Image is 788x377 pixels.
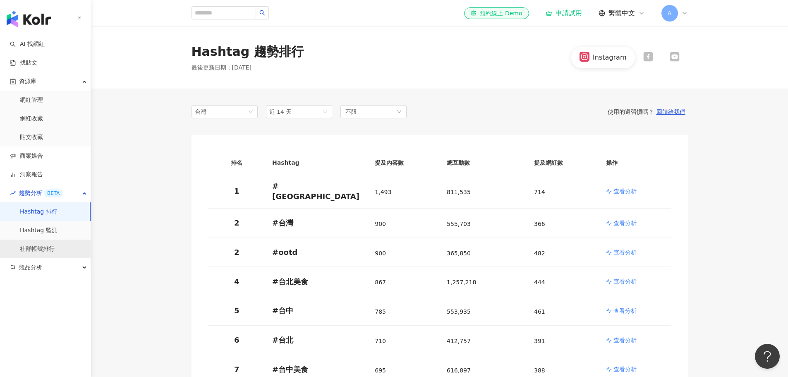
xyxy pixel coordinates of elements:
[613,248,637,257] p: 查看分析
[20,226,57,235] a: Hashtag 監測
[464,7,529,19] a: 預約線上 Demo
[19,184,63,202] span: 趨勢分析
[375,279,386,286] span: 867
[447,189,471,195] span: 811,535
[534,189,545,195] span: 714
[20,245,55,253] a: 社群帳號排行
[272,181,362,202] p: # [GEOGRAPHIC_DATA]
[375,367,386,374] span: 695
[208,151,266,174] th: 排名
[606,187,665,195] a: 查看分析
[19,258,42,277] span: 競品分析
[546,9,582,17] a: 申請試用
[272,305,362,316] p: # 台中
[606,277,665,286] a: 查看分析
[10,190,16,196] span: rise
[259,10,265,16] span: search
[192,43,304,60] div: Hashtag 趨勢排行
[20,115,43,123] a: 網紅收藏
[272,364,362,375] p: # 台中美食
[534,279,545,286] span: 444
[20,96,43,104] a: 網紅管理
[375,221,386,227] span: 900
[407,108,688,115] div: 使用的還習慣嗎？
[368,151,440,174] th: 提及內容數
[447,250,471,257] span: 365,850
[272,218,362,228] p: # 台灣
[613,187,637,195] p: 查看分析
[266,151,368,174] th: Hashtag
[397,109,402,114] span: down
[613,277,637,286] p: 查看分析
[215,218,259,228] p: 2
[606,336,665,344] a: 查看分析
[606,365,665,373] a: 查看分析
[447,338,471,344] span: 412,757
[375,189,391,195] span: 1,493
[215,276,259,287] p: 4
[613,219,637,227] p: 查看分析
[272,276,362,287] p: # 台北美食
[534,250,545,257] span: 482
[534,338,545,344] span: 391
[215,186,259,196] p: 1
[534,221,545,227] span: 366
[215,335,259,345] p: 6
[215,305,259,316] p: 5
[534,367,545,374] span: 388
[447,221,471,227] span: 555,703
[606,219,665,227] a: 查看分析
[608,9,635,18] span: 繁體中文
[19,72,36,91] span: 資源庫
[20,133,43,142] a: 貼文收藏
[613,307,637,315] p: 查看分析
[606,307,665,315] a: 查看分析
[534,308,545,315] span: 461
[593,53,626,62] div: Instagram
[375,338,386,344] span: 710
[447,308,471,315] span: 553,935
[195,106,222,118] div: 台灣
[215,364,259,375] p: 7
[471,9,522,17] div: 預約線上 Demo
[7,11,51,27] img: logo
[215,247,259,257] p: 2
[527,151,599,174] th: 提及網紅數
[269,108,292,115] span: 近 14 天
[375,308,386,315] span: 785
[272,335,362,345] p: # 台北
[375,250,386,257] span: 900
[447,279,476,286] span: 1,257,218
[192,64,304,72] p: 最後更新日期 ： [DATE]
[10,40,45,48] a: searchAI 找網紅
[654,108,688,115] button: 回饋給我們
[345,107,357,116] span: 不限
[10,59,37,67] a: 找貼文
[44,189,63,197] div: BETA
[20,208,57,216] a: Hashtag 排行
[599,151,671,174] th: 操作
[613,336,637,344] p: 查看分析
[755,344,780,369] iframe: Help Scout Beacon - Open
[606,248,665,257] a: 查看分析
[613,365,637,373] p: 查看分析
[447,367,471,374] span: 616,897
[10,152,43,160] a: 商案媒合
[10,170,43,179] a: 洞察報告
[668,9,672,18] span: A
[272,247,362,257] p: # ootd
[440,151,527,174] th: 總互動數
